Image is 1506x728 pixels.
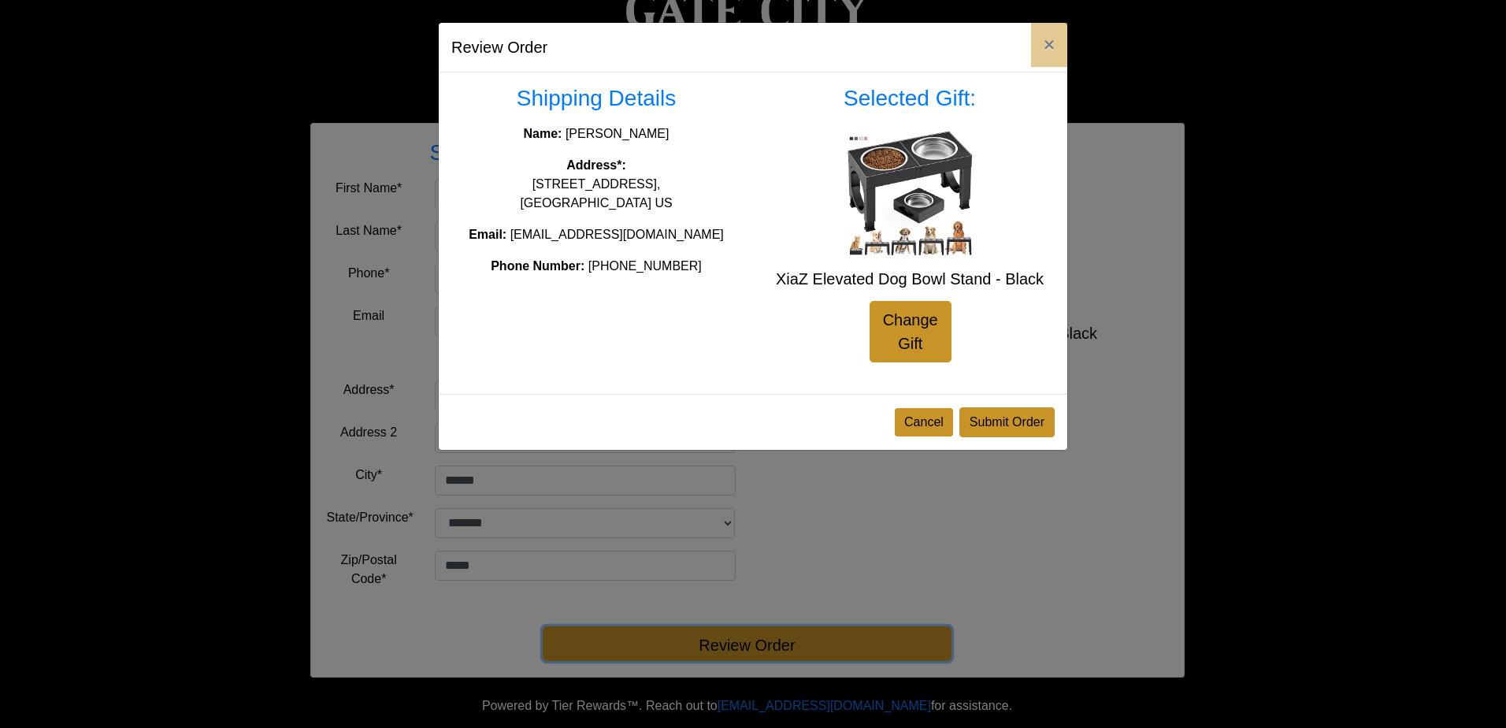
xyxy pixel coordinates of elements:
a: Change Gift [870,301,951,362]
h3: Shipping Details [451,85,741,112]
strong: Phone Number: [491,259,584,273]
span: [PERSON_NAME] [566,127,670,140]
button: Close [1031,23,1067,67]
strong: Address*: [566,158,626,172]
img: XiaZ Elevated Dog Bowl Stand - Black [847,131,973,257]
span: [STREET_ADDRESS], [GEOGRAPHIC_DATA] US [520,177,672,210]
button: Submit Order [959,407,1055,437]
span: [EMAIL_ADDRESS][DOMAIN_NAME] [510,228,724,241]
strong: Name: [524,127,562,140]
h5: XiaZ Elevated Dog Bowl Stand - Black [765,269,1055,288]
span: [PHONE_NUMBER] [588,259,702,273]
strong: Email: [469,228,506,241]
h5: Review Order [451,35,547,59]
h3: Selected Gift: [765,85,1055,112]
button: Cancel [895,408,953,436]
span: × [1044,34,1055,55]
